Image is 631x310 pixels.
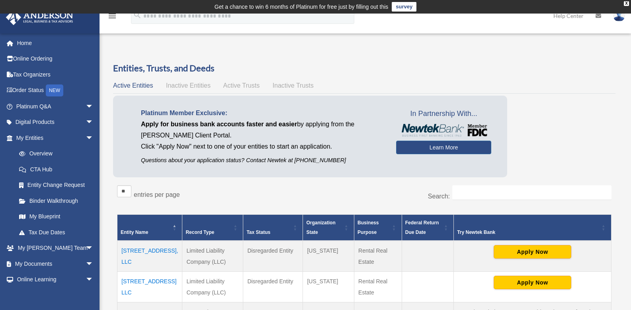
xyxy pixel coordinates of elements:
span: arrow_drop_down [86,130,102,146]
span: Business Purpose [358,220,379,235]
a: CTA Hub [11,161,102,177]
td: Limited Liability Company (LLC) [182,241,243,272]
div: Try Newtek Bank [457,228,599,237]
a: Order StatusNEW [6,82,105,99]
td: [US_STATE] [303,241,354,272]
img: NewtekBankLogoSM.png [400,124,487,137]
span: Inactive Trusts [273,82,314,89]
span: arrow_drop_down [86,272,102,288]
th: Organization State: Activate to sort [303,215,354,241]
a: Platinum Q&Aarrow_drop_down [6,98,105,114]
img: User Pic [613,10,625,22]
a: Digital Productsarrow_drop_down [6,114,105,130]
button: Apply Now [494,245,571,259]
th: Record Type: Activate to sort [182,215,243,241]
a: Overview [11,146,98,162]
a: Online Learningarrow_drop_down [6,272,105,288]
a: Tax Organizers [6,67,105,82]
button: Apply Now [494,276,571,289]
a: menu [107,14,117,21]
p: Platinum Member Exclusive: [141,108,384,119]
div: Get a chance to win 6 months of Platinum for free just by filling out this [215,2,389,12]
span: Federal Return Due Date [405,220,439,235]
a: Binder Walkthrough [11,193,102,209]
i: menu [107,11,117,21]
span: Active Entities [113,82,153,89]
a: survey [392,2,416,12]
td: [STREET_ADDRESS] LLC [117,272,182,302]
td: [STREET_ADDRESS], LLC [117,241,182,272]
span: arrow_drop_down [86,240,102,257]
i: search [133,11,142,20]
p: Click "Apply Now" next to one of your entities to start an application. [141,141,384,152]
span: Apply for business bank accounts faster and easier [141,121,297,128]
th: Entity Name: Activate to invert sorting [117,215,182,241]
th: Try Newtek Bank : Activate to sort [454,215,611,241]
span: Record Type [186,230,214,235]
h3: Entities, Trusts, and Deeds [113,62,615,75]
th: Tax Status: Activate to sort [243,215,303,241]
a: My Blueprint [11,209,102,225]
td: Rental Real Estate [354,272,402,302]
p: by applying from the [PERSON_NAME] Client Portal. [141,119,384,141]
span: arrow_drop_down [86,256,102,272]
a: Online Ordering [6,51,105,67]
img: Anderson Advisors Platinum Portal [4,10,76,25]
td: [US_STATE] [303,272,354,302]
span: Organization State [306,220,335,235]
span: Tax Status [246,230,270,235]
a: Learn More [396,141,491,154]
label: Search: [428,193,450,200]
td: Disregarded Entity [243,241,303,272]
a: Entity Change Request [11,177,102,193]
div: NEW [46,84,63,96]
th: Business Purpose: Activate to sort [354,215,402,241]
a: Tax Due Dates [11,224,102,240]
label: entries per page [134,191,180,198]
td: Disregarded Entity [243,272,303,302]
span: arrow_drop_down [86,98,102,115]
span: Inactive Entities [166,82,211,89]
span: Entity Name [121,230,148,235]
a: My Documentsarrow_drop_down [6,256,105,272]
a: Home [6,35,105,51]
div: close [624,1,629,6]
a: My Entitiesarrow_drop_down [6,130,102,146]
td: Rental Real Estate [354,241,402,272]
td: Limited Liability Company (LLC) [182,272,243,302]
p: Questions about your application status? Contact Newtek at [PHONE_NUMBER] [141,155,384,165]
th: Federal Return Due Date: Activate to sort [402,215,453,241]
span: In Partnership With... [396,108,491,120]
a: My [PERSON_NAME] Teamarrow_drop_down [6,240,105,256]
span: Active Trusts [223,82,260,89]
span: arrow_drop_down [86,114,102,131]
